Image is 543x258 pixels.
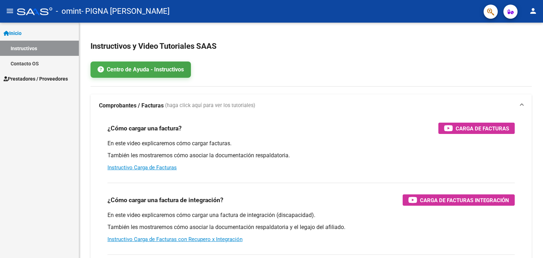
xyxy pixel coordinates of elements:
[420,196,509,205] span: Carga de Facturas Integración
[403,194,515,206] button: Carga de Facturas Integración
[529,7,537,15] mat-icon: person
[107,152,515,159] p: También les mostraremos cómo asociar la documentación respaldatoria.
[107,211,515,219] p: En este video explicaremos cómo cargar una factura de integración (discapacidad).
[4,29,22,37] span: Inicio
[90,40,532,53] h2: Instructivos y Video Tutoriales SAAS
[90,94,532,117] mat-expansion-panel-header: Comprobantes / Facturas (haga click aquí para ver los tutoriales)
[165,102,255,110] span: (haga click aquí para ver los tutoriales)
[6,7,14,15] mat-icon: menu
[107,123,182,133] h3: ¿Cómo cargar una factura?
[107,236,243,242] a: Instructivo Carga de Facturas con Recupero x Integración
[107,195,223,205] h3: ¿Cómo cargar una factura de integración?
[99,102,164,110] strong: Comprobantes / Facturas
[4,75,68,83] span: Prestadores / Proveedores
[438,123,515,134] button: Carga de Facturas
[56,4,81,19] span: - omint
[90,61,191,78] a: Centro de Ayuda - Instructivos
[107,140,515,147] p: En este video explicaremos cómo cargar facturas.
[81,4,170,19] span: - PIGNA [PERSON_NAME]
[456,124,509,133] span: Carga de Facturas
[107,223,515,231] p: También les mostraremos cómo asociar la documentación respaldatoria y el legajo del afiliado.
[107,164,177,171] a: Instructivo Carga de Facturas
